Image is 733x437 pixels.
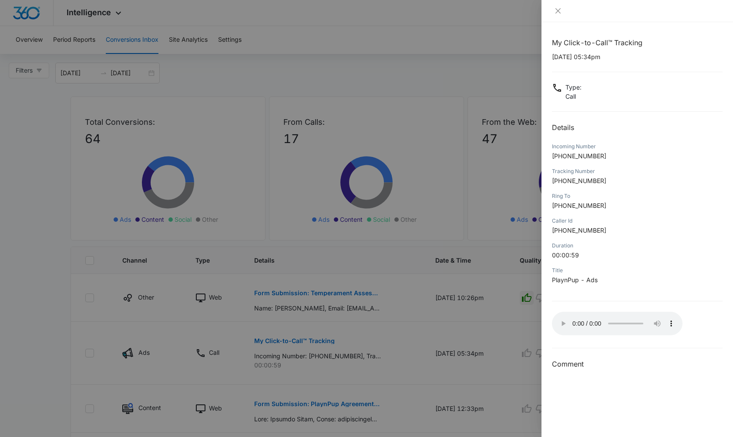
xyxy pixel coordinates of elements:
[552,359,723,369] h3: Comment
[552,312,683,335] audio: Your browser does not support the audio tag.
[552,167,723,175] div: Tracking Number
[552,152,606,160] span: [PHONE_NUMBER]
[552,52,723,61] p: [DATE] 05:34pm
[552,276,598,284] span: PlaynPup - Ads
[552,242,723,250] div: Duration
[565,83,582,92] p: Type :
[552,7,564,15] button: Close
[555,7,562,14] span: close
[552,122,723,133] h2: Details
[552,202,606,209] span: [PHONE_NUMBER]
[552,192,723,200] div: Ring To
[552,37,723,48] h1: My Click-to-Call™ Tracking
[552,143,723,150] div: Incoming Number
[552,227,606,234] span: [PHONE_NUMBER]
[565,92,582,101] p: Call
[552,177,606,184] span: [PHONE_NUMBER]
[552,251,579,259] span: 00:00:59
[552,267,723,274] div: Title
[552,217,723,225] div: Caller Id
